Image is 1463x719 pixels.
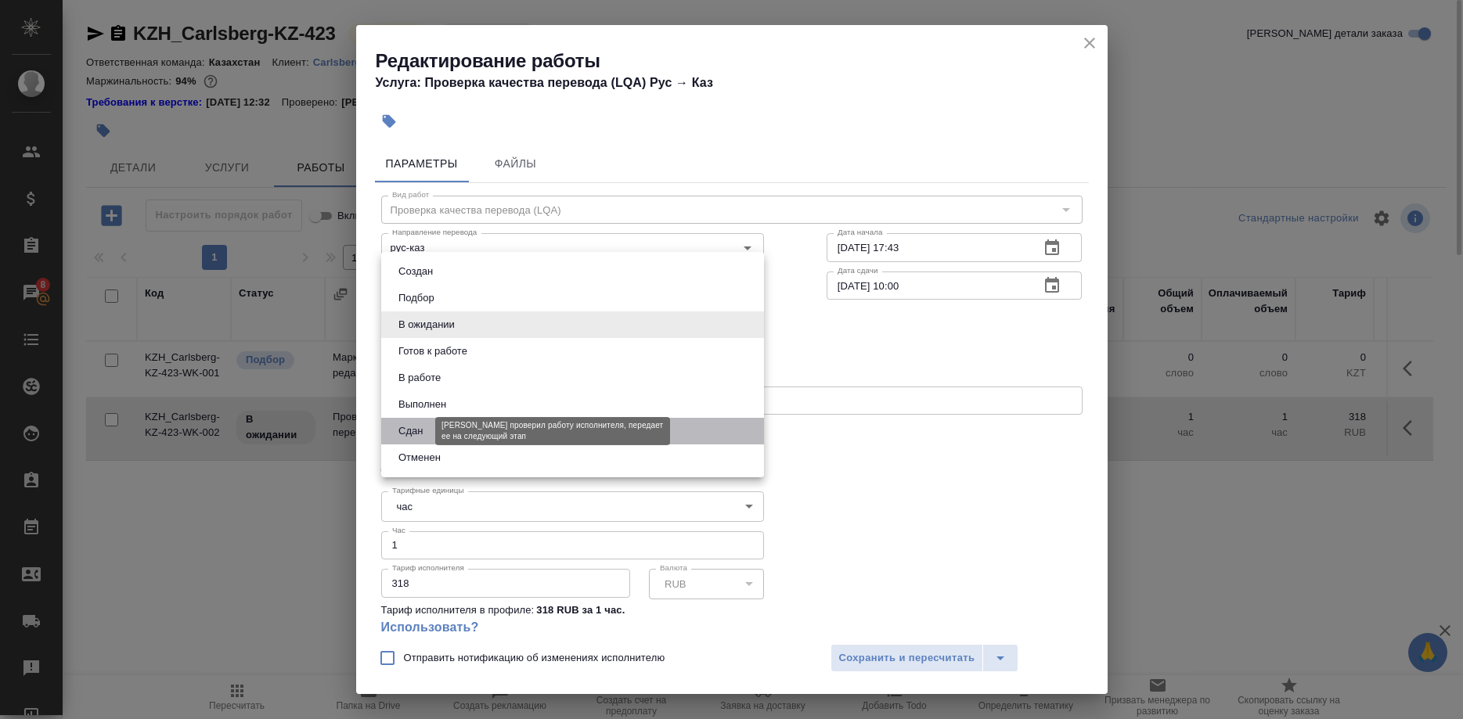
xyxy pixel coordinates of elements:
button: Создан [394,263,438,280]
button: В работе [394,369,445,386]
button: Выполнен [394,396,451,413]
button: Сдан [394,422,427,440]
button: Подбор [394,289,439,307]
button: Готов к работе [394,343,472,360]
button: В ожидании [394,316,459,333]
button: Отменен [394,449,445,466]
